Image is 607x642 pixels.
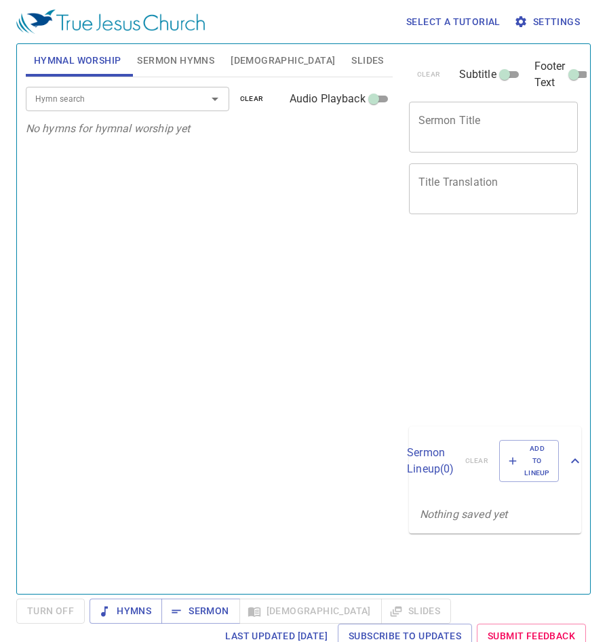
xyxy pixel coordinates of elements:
[161,599,239,624] button: Sermon
[232,91,272,107] button: clear
[26,122,191,135] i: No hymns for hymnal worship yet
[231,52,335,69] span: [DEMOGRAPHIC_DATA]
[409,426,581,496] div: Sermon Lineup(0)clearAdd to Lineup
[34,52,121,69] span: Hymnal Worship
[517,14,580,31] span: Settings
[420,508,508,521] i: Nothing saved yet
[404,228,546,421] iframe: from-child
[511,9,585,35] button: Settings
[172,603,229,620] span: Sermon
[406,14,501,31] span: Select a tutorial
[205,89,224,108] button: Open
[100,603,151,620] span: Hymns
[401,9,506,35] button: Select a tutorial
[16,9,205,34] img: True Jesus Church
[459,66,496,83] span: Subtitle
[499,440,559,483] button: Add to Lineup
[240,93,264,105] span: clear
[90,599,162,624] button: Hymns
[351,52,383,69] span: Slides
[407,445,454,477] p: Sermon Lineup ( 0 )
[137,52,214,69] span: Sermon Hymns
[508,443,550,480] span: Add to Lineup
[290,91,366,107] span: Audio Playback
[534,58,566,91] span: Footer Text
